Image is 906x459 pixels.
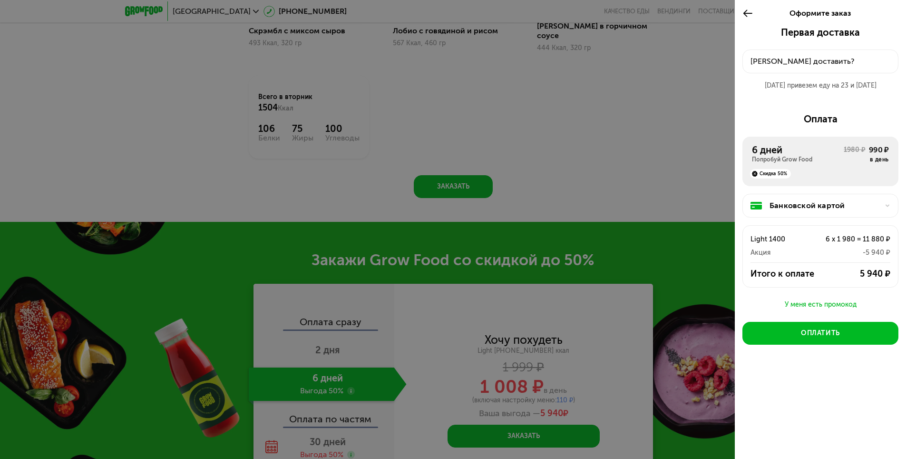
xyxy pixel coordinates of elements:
[742,27,898,38] div: Первая доставка
[742,50,898,73] button: [PERSON_NAME] доставить?
[742,113,898,125] div: Оплата
[752,156,844,163] div: Попробуй Grow Food
[770,200,879,211] div: Банковской картой
[742,322,898,345] button: Оплатить
[844,145,865,163] div: 1980 ₽
[750,268,828,279] div: Итого к оплате
[750,247,807,258] div: Акция
[750,56,890,67] div: [PERSON_NAME] доставить?
[750,169,791,179] div: Скидка 50%
[869,144,889,156] div: 990 ₽
[807,233,890,245] div: 6 x 1 980 = 11 880 ₽
[752,144,844,156] div: 6 дней
[807,247,890,258] div: -5 940 ₽
[789,9,851,18] span: Оформите заказ
[801,329,840,338] div: Оплатить
[750,233,807,245] div: Light 1400
[828,268,890,279] div: 5 940 ₽
[742,81,898,90] div: [DATE] привезем еду на 23 и [DATE]
[742,299,898,310] button: У меня есть промокод
[869,156,889,163] div: в день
